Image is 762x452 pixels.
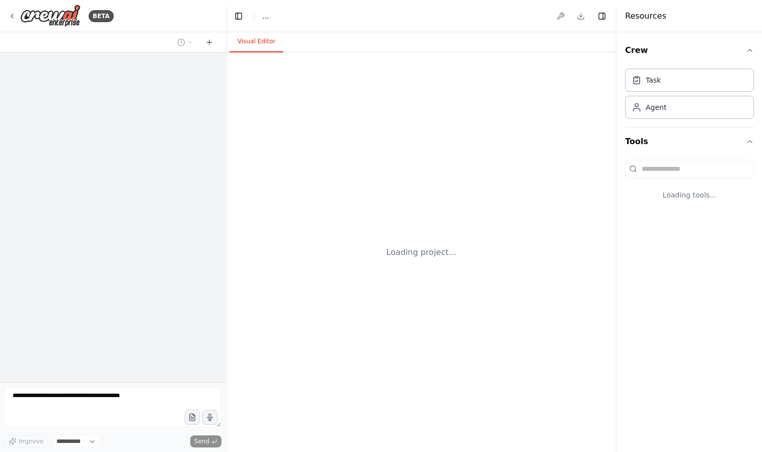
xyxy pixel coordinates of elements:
div: BETA [89,10,114,22]
button: Hide left sidebar [232,9,246,23]
span: Send [194,437,209,445]
div: Loading tools... [625,182,754,208]
button: Click to speak your automation idea [202,410,217,425]
img: Logo [20,5,81,27]
button: Upload files [185,410,200,425]
button: Send [190,435,221,447]
button: Crew [625,36,754,64]
button: Hide right sidebar [595,9,609,23]
span: Improve [19,437,43,445]
div: Task [646,75,661,85]
button: Tools [625,127,754,156]
button: Visual Editor [230,31,283,52]
button: Start a new chat [201,36,217,48]
div: Loading project... [387,246,456,259]
h4: Resources [625,10,666,22]
div: Crew [625,64,754,127]
span: ... [262,11,269,21]
nav: breadcrumb [262,11,269,21]
button: Switch to previous chat [173,36,197,48]
div: Agent [646,102,666,112]
button: Improve [4,435,48,448]
div: Tools [625,156,754,216]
